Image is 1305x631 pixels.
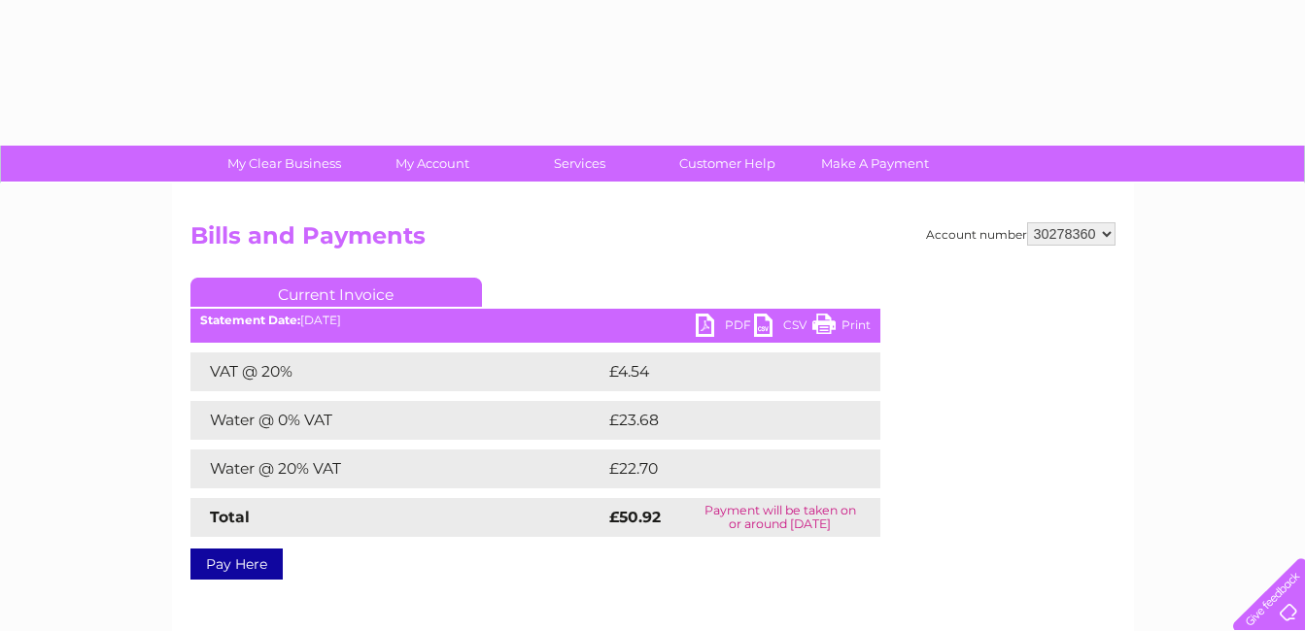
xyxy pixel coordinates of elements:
a: PDF [696,314,754,342]
td: VAT @ 20% [190,352,604,391]
strong: Total [210,508,250,526]
td: £22.70 [604,449,841,488]
a: Customer Help [647,146,807,182]
a: CSV [754,314,812,342]
a: Current Invoice [190,278,482,307]
td: £23.68 [604,401,841,440]
h2: Bills and Payments [190,222,1116,259]
div: [DATE] [190,314,880,327]
a: Services [499,146,660,182]
b: Statement Date: [200,313,300,327]
a: My Account [352,146,512,182]
a: Pay Here [190,548,283,580]
td: Water @ 0% VAT [190,401,604,440]
td: £4.54 [604,352,835,391]
a: Make A Payment [795,146,955,182]
a: Print [812,314,871,342]
td: Water @ 20% VAT [190,449,604,488]
a: My Clear Business [204,146,364,182]
td: Payment will be taken on or around [DATE] [680,498,880,537]
strong: £50.92 [609,508,661,526]
div: Account number [926,222,1116,246]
